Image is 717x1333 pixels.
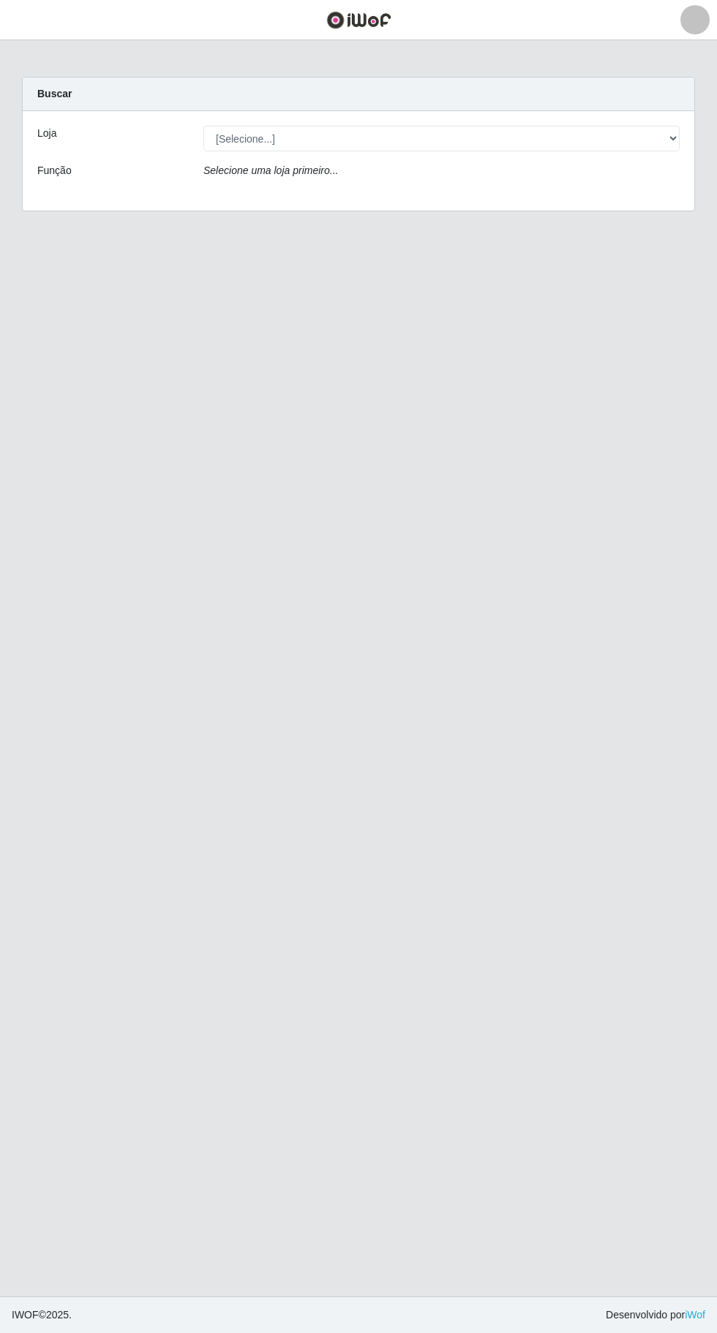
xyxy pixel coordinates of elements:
label: Função [37,163,72,178]
span: IWOF [12,1309,39,1321]
label: Loja [37,126,56,141]
span: © 2025 . [12,1307,72,1323]
img: CoreUI Logo [326,11,391,29]
a: iWof [685,1309,705,1321]
i: Selecione uma loja primeiro... [203,165,338,176]
span: Desenvolvido por [606,1307,705,1323]
strong: Buscar [37,88,72,99]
